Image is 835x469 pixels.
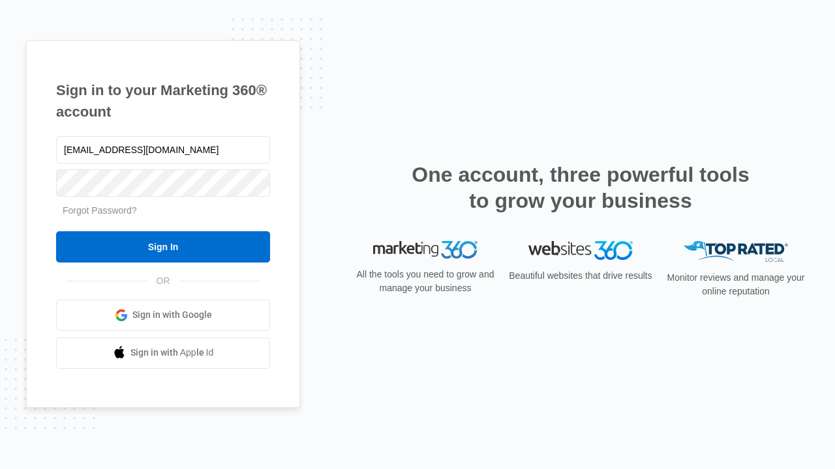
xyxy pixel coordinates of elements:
[63,205,137,216] a: Forgot Password?
[663,271,809,298] p: Monitor reviews and manage your online reputation
[56,337,270,369] a: Sign in with Apple Id
[508,269,654,283] p: Beautiful websites that drive results
[408,162,753,214] h2: One account, three powerful tools to grow your business
[373,241,478,259] img: Marketing 360
[528,241,633,260] img: Websites 360
[56,300,270,331] a: Sign in with Google
[684,241,788,263] img: Top Rated Local
[56,231,270,263] input: Sign In
[130,346,214,360] span: Sign in with Apple Id
[56,136,270,163] input: Email
[147,274,179,288] span: OR
[56,79,270,122] h1: Sign in to your Marketing 360® account
[352,268,498,295] p: All the tools you need to grow and manage your business
[132,308,212,322] span: Sign in with Google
